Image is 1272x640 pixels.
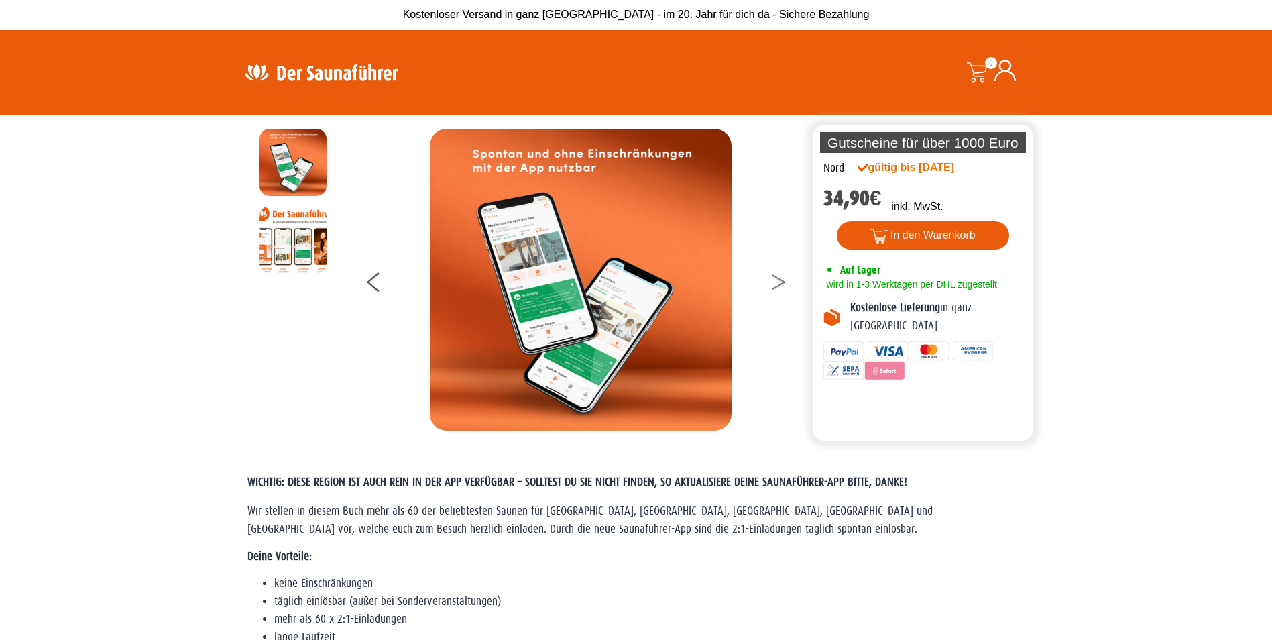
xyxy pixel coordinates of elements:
li: täglich einlösbar (außer bei Sonderveranstaltungen) [274,593,1025,610]
div: Nord [823,160,844,177]
p: inkl. MwSt. [891,199,943,215]
span: 0 [985,57,997,69]
span: € [870,186,882,211]
p: Gutscheine für über 1000 Euro [820,132,1027,153]
img: Anleitung7tn [259,206,327,273]
img: MOCKUP-iPhone_regional [259,129,327,196]
button: In den Warenkorb [837,221,1009,250]
strong: Deine Vorteile: [247,550,312,563]
span: Wir stellen in diesem Buch mehr als 60 der beliebtesten Saunen für [GEOGRAPHIC_DATA], [GEOGRAPHIC... [247,504,933,535]
bdi: 34,90 [823,186,882,211]
li: mehr als 60 x 2:1-Einladungen [274,610,1025,628]
div: gültig bis [DATE] [858,160,984,176]
span: WICHTIG: DIESE REGION IST AUCH REIN IN DER APP VERFÜGBAR – SOLLTEST DU SIE NICHT FINDEN, SO AKTUA... [247,476,907,488]
span: Auf Lager [840,264,880,276]
span: Kostenloser Versand in ganz [GEOGRAPHIC_DATA] - im 20. Jahr für dich da - Sichere Bezahlung [403,9,870,20]
img: MOCKUP-iPhone_regional [430,129,732,431]
b: Kostenlose Lieferung [850,301,940,314]
p: in ganz [GEOGRAPHIC_DATA] [850,299,1023,335]
li: keine Einschränkungen [274,575,1025,592]
span: wird in 1-3 Werktagen per DHL zugestellt [823,279,997,290]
